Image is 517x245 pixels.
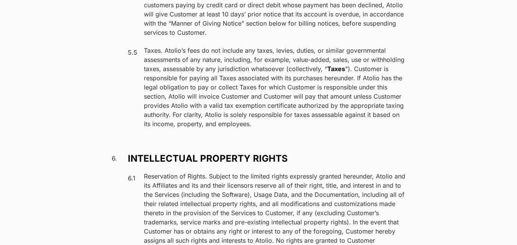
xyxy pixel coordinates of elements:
[144,46,406,128] p: Taxes. Atolio’s fees do not include any taxes, levies, duties, or similar governmental assessment...
[128,152,406,165] strong: INTELLECTUAL PROPERTY RIGHTS
[112,154,128,163] div: 6.
[128,174,144,183] div: 6.1
[479,208,517,245] iframe: Chat Widget
[128,48,144,57] div: 5.5
[327,65,345,73] strong: Taxes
